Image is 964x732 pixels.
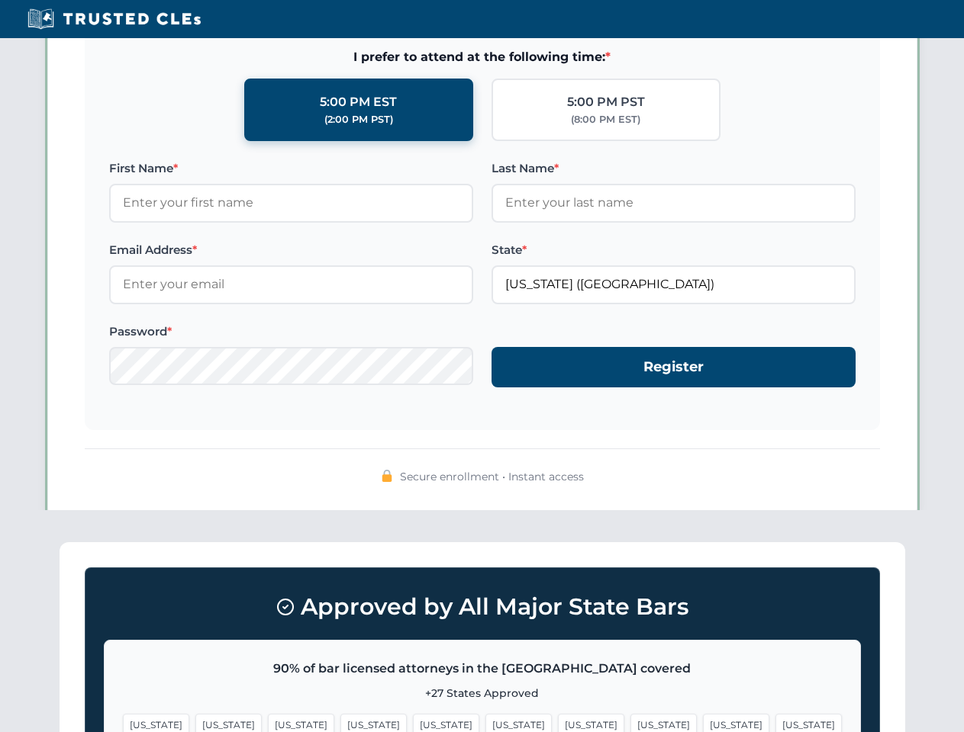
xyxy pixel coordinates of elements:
[492,159,856,178] label: Last Name
[109,159,473,178] label: First Name
[109,265,473,303] input: Enter your email
[109,241,473,259] label: Email Address
[567,92,645,112] div: 5:00 PM PST
[324,112,393,127] div: (2:00 PM PST)
[492,347,856,387] button: Register
[109,184,473,222] input: Enter your first name
[571,112,640,127] div: (8:00 PM EST)
[320,92,397,112] div: 5:00 PM EST
[492,241,856,259] label: State
[381,470,393,482] img: 🔒
[109,47,856,67] span: I prefer to attend at the following time:
[492,265,856,303] input: Florida (FL)
[104,586,861,628] h3: Approved by All Major State Bars
[23,8,205,30] img: Trusted CLEs
[123,659,842,679] p: 90% of bar licensed attorneys in the [GEOGRAPHIC_DATA] covered
[109,323,473,341] label: Password
[400,468,584,485] span: Secure enrollment • Instant access
[492,184,856,222] input: Enter your last name
[123,685,842,701] p: +27 States Approved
